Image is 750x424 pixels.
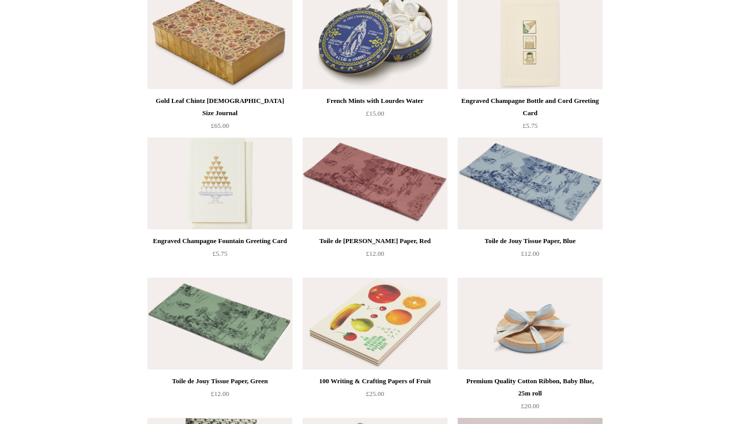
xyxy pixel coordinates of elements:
[305,235,445,247] div: Toile de [PERSON_NAME] Paper, Red
[147,278,292,369] img: Toile de Jouy Tissue Paper, Green
[522,122,537,129] span: £5.75
[460,375,600,400] div: Premium Quality Cotton Ribbon, Baby Blue, 25m roll
[211,122,229,129] span: £65.00
[303,235,447,277] a: Toile de [PERSON_NAME] Paper, Red £12.00
[305,95,445,107] div: French Mints with Lourdes Water
[303,278,447,369] img: 100 Writing & Crafting Papers of Fruit
[521,250,539,257] span: £12.00
[458,375,603,417] a: Premium Quality Cotton Ribbon, Baby Blue, 25m roll £20.00
[458,278,603,369] a: Premium Quality Cotton Ribbon, Baby Blue, 25m roll Premium Quality Cotton Ribbon, Baby Blue, 25m ...
[147,278,292,369] a: Toile de Jouy Tissue Paper, Green Toile de Jouy Tissue Paper, Green
[211,390,229,397] span: £12.00
[303,95,447,137] a: French Mints with Lourdes Water £15.00
[212,250,227,257] span: £5.75
[147,375,292,417] a: Toile de Jouy Tissue Paper, Green £12.00
[458,138,603,229] a: Toile de Jouy Tissue Paper, Blue Toile de Jouy Tissue Paper, Blue
[150,375,290,387] div: Toile de Jouy Tissue Paper, Green
[458,278,603,369] img: Premium Quality Cotton Ribbon, Baby Blue, 25m roll
[458,138,603,229] img: Toile de Jouy Tissue Paper, Blue
[147,235,292,277] a: Engraved Champagne Fountain Greeting Card £5.75
[521,402,539,410] span: £20.00
[458,95,603,137] a: Engraved Champagne Bottle and Cord Greeting Card £5.75
[303,278,447,369] a: 100 Writing & Crafting Papers of Fruit 100 Writing & Crafting Papers of Fruit
[147,138,292,229] img: Engraved Champagne Fountain Greeting Card
[366,390,384,397] span: £25.00
[460,235,600,247] div: Toile de Jouy Tissue Paper, Blue
[303,138,447,229] img: Toile de Jouy Tissue Paper, Red
[303,138,447,229] a: Toile de Jouy Tissue Paper, Red Toile de Jouy Tissue Paper, Red
[458,235,603,277] a: Toile de Jouy Tissue Paper, Blue £12.00
[150,95,290,119] div: Gold Leaf Chintz [DEMOGRAPHIC_DATA] Size Journal
[150,235,290,247] div: Engraved Champagne Fountain Greeting Card
[366,110,384,117] span: £15.00
[147,95,292,137] a: Gold Leaf Chintz [DEMOGRAPHIC_DATA] Size Journal £65.00
[305,375,445,387] div: 100 Writing & Crafting Papers of Fruit
[366,250,384,257] span: £12.00
[460,95,600,119] div: Engraved Champagne Bottle and Cord Greeting Card
[147,138,292,229] a: Engraved Champagne Fountain Greeting Card Engraved Champagne Fountain Greeting Card
[303,375,447,417] a: 100 Writing & Crafting Papers of Fruit £25.00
